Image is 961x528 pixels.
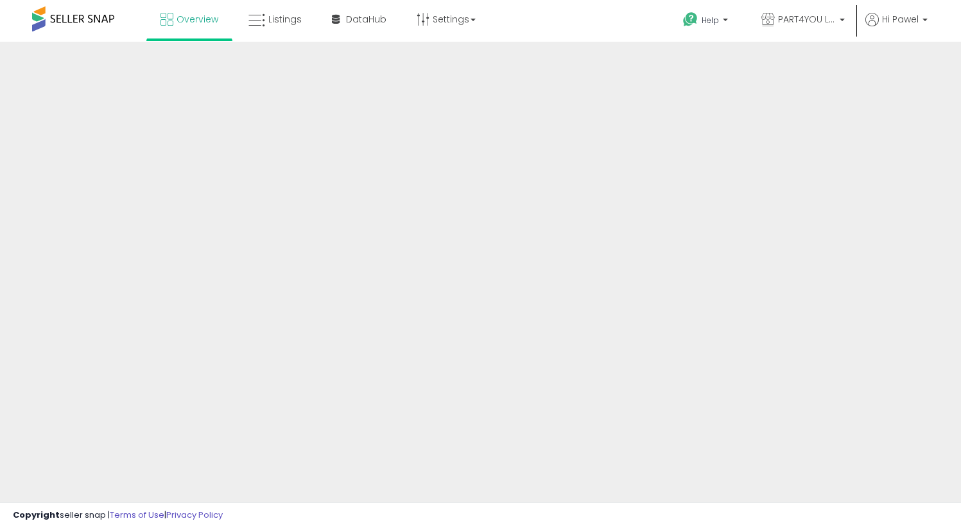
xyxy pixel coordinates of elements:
a: Privacy Policy [166,509,223,521]
span: Help [702,15,719,26]
span: Overview [177,13,218,26]
span: DataHub [346,13,386,26]
a: Terms of Use [110,509,164,521]
span: Listings [268,13,302,26]
strong: Copyright [13,509,60,521]
span: PART4YOU LTD NL [778,13,836,26]
i: Get Help [682,12,698,28]
div: seller snap | | [13,509,223,522]
span: Hi Pawel [882,13,919,26]
a: Help [673,2,741,42]
a: Hi Pawel [865,13,928,42]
